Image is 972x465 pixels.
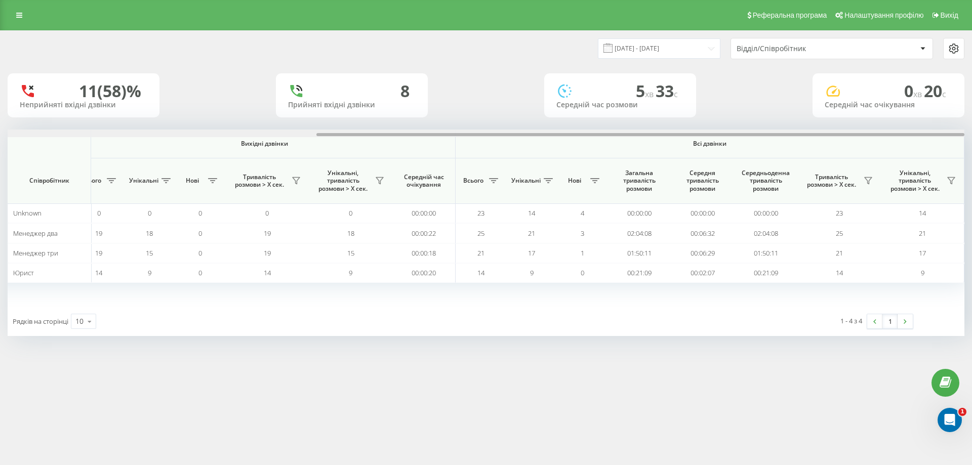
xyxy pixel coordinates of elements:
[528,248,535,258] span: 17
[921,268,924,277] span: 9
[581,248,584,258] span: 1
[904,80,924,102] span: 0
[919,248,926,258] span: 17
[392,203,456,223] td: 00:00:00
[836,208,843,218] span: 23
[20,101,147,109] div: Неприйняті вхідні дзвінки
[941,11,958,19] span: Вихід
[737,45,858,53] div: Відділ/Співробітник
[671,243,734,263] td: 00:06:29
[392,223,456,243] td: 00:00:22
[581,208,584,218] span: 4
[264,248,271,258] span: 19
[230,173,289,189] span: Тривалість розмови > Х сек.
[349,208,352,218] span: 0
[671,263,734,283] td: 00:02:07
[75,316,84,326] div: 10
[129,177,158,185] span: Унікальні
[607,263,671,283] td: 00:21:09
[581,268,584,277] span: 0
[556,101,684,109] div: Середній час розмови
[938,408,962,432] iframe: Intercom live chat
[198,248,202,258] span: 0
[645,89,656,100] span: хв
[919,229,926,238] span: 21
[13,208,42,218] span: Unknown
[97,140,432,148] span: Вихідні дзвінки
[836,229,843,238] span: 25
[288,101,416,109] div: Прийняті вхідні дзвінки
[477,229,484,238] span: 25
[400,173,448,189] span: Середній час очікування
[581,229,584,238] span: 3
[392,263,456,283] td: 00:00:20
[836,268,843,277] span: 14
[671,223,734,243] td: 00:06:32
[314,169,372,193] span: Унікальні, тривалість розмови > Х сек.
[528,229,535,238] span: 21
[97,208,101,218] span: 0
[511,177,541,185] span: Унікальні
[886,169,944,193] span: Унікальні, тривалість розмови > Х сек.
[734,243,797,263] td: 01:50:11
[636,80,656,102] span: 5
[148,268,151,277] span: 9
[198,229,202,238] span: 0
[734,203,797,223] td: 00:00:00
[836,248,843,258] span: 21
[461,177,486,185] span: Всього
[477,268,484,277] span: 14
[958,408,966,416] span: 1
[671,203,734,223] td: 00:00:00
[180,177,205,185] span: Нові
[78,177,104,185] span: Всього
[656,80,678,102] span: 33
[148,208,151,218] span: 0
[95,229,102,238] span: 19
[349,268,352,277] span: 9
[13,268,34,277] span: Юрист
[919,208,926,218] span: 14
[913,89,924,100] span: хв
[607,203,671,223] td: 00:00:00
[802,173,861,189] span: Тривалість розмови > Х сек.
[265,208,269,218] span: 0
[528,208,535,218] span: 14
[198,208,202,218] span: 0
[678,169,726,193] span: Середня тривалість розмови
[753,11,827,19] span: Реферальна програма
[95,248,102,258] span: 19
[607,223,671,243] td: 02:04:08
[825,101,952,109] div: Середній час очікування
[347,229,354,238] span: 18
[530,268,534,277] span: 9
[13,248,58,258] span: Менеджер три
[882,314,898,328] a: 1
[924,80,946,102] span: 20
[16,177,82,185] span: Співробітник
[942,89,946,100] span: c
[13,229,58,238] span: Менеджер два
[674,89,678,100] span: c
[95,268,102,277] span: 14
[13,317,68,326] span: Рядків на сторінці
[392,243,456,263] td: 00:00:18
[562,177,587,185] span: Нові
[264,268,271,277] span: 14
[844,11,923,19] span: Налаштування профілю
[607,243,671,263] td: 01:50:11
[742,169,790,193] span: Середньоденна тривалість розмови
[615,169,663,193] span: Загальна тривалість розмови
[400,81,410,101] div: 8
[198,268,202,277] span: 0
[485,140,934,148] span: Всі дзвінки
[79,81,141,101] div: 11 (58)%
[734,263,797,283] td: 00:21:09
[264,229,271,238] span: 19
[146,248,153,258] span: 15
[347,248,354,258] span: 15
[477,248,484,258] span: 21
[840,316,862,326] div: 1 - 4 з 4
[734,223,797,243] td: 02:04:08
[146,229,153,238] span: 18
